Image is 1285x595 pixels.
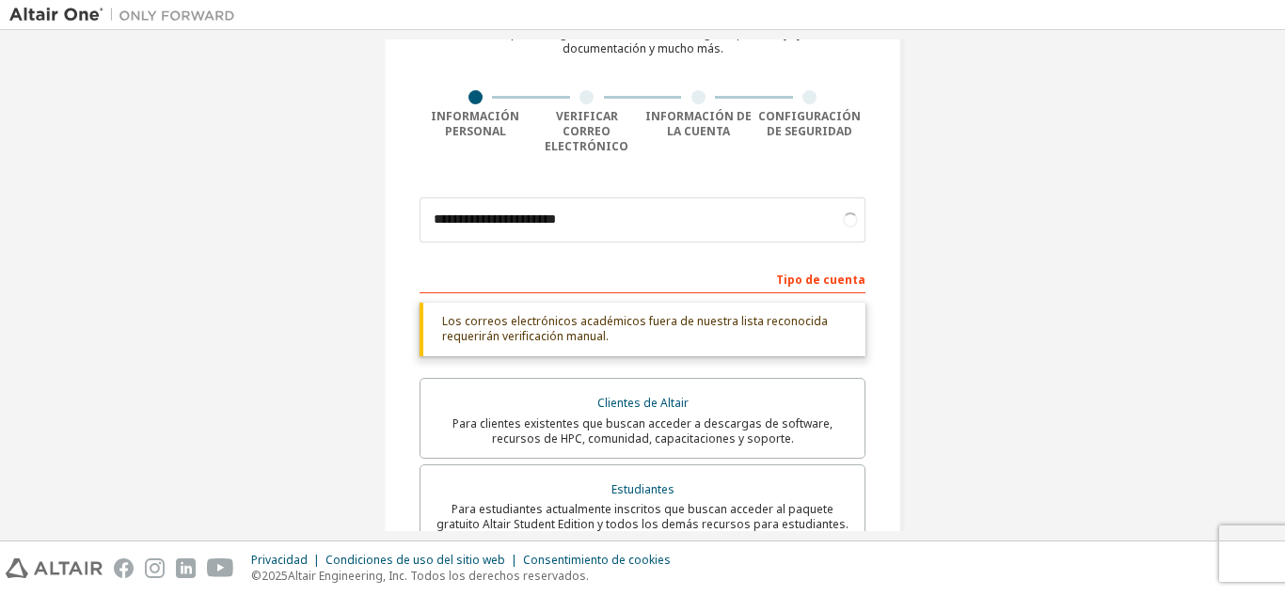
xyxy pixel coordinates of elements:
font: Consentimiento de cookies [523,552,671,568]
font: Estudiantes [611,481,674,497]
font: © [251,568,262,584]
font: documentación y mucho más. [563,40,723,56]
font: 2025 [262,568,288,584]
font: Clientes de Altair [597,395,689,411]
img: altair_logo.svg [6,558,103,578]
font: Configuración de seguridad [758,108,861,139]
font: Información personal [431,108,519,139]
img: facebook.svg [114,558,134,578]
font: Información de la cuenta [645,108,752,139]
img: Altair Uno [9,6,245,24]
font: Para clientes existentes que buscan acceder a descargas de software, recursos de HPC, comunidad, ... [452,415,833,446]
font: Los correos electrónicos académicos fuera de nuestra lista reconocida requerirán verificación man... [442,313,828,344]
img: instagram.svg [145,558,165,578]
font: Para estudiantes actualmente inscritos que buscan acceder al paquete gratuito Altair Student Edit... [436,501,849,532]
font: Tipo de cuenta [776,272,865,288]
font: Altair Engineering, Inc. Todos los derechos reservados. [288,568,589,584]
font: Verificar correo electrónico [545,108,628,154]
img: youtube.svg [207,558,234,578]
font: Condiciones de uso del sitio web [325,552,505,568]
font: Privacidad [251,552,308,568]
img: linkedin.svg [176,558,196,578]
